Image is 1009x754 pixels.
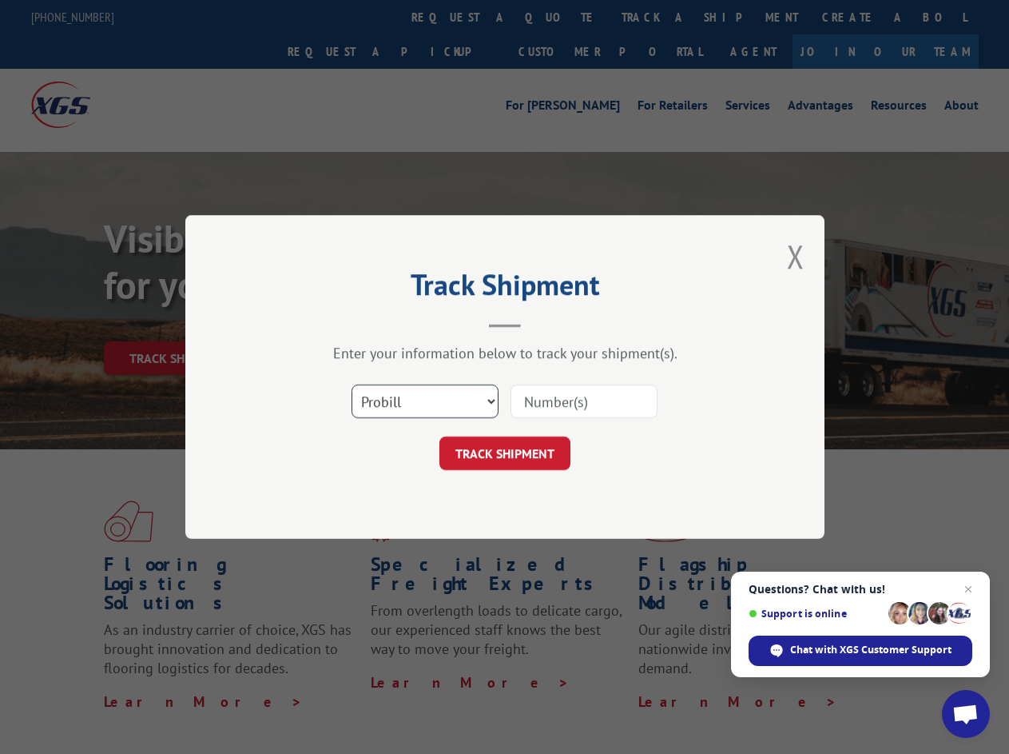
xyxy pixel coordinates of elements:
[749,608,883,620] span: Support is online
[959,580,978,599] span: Close chat
[790,643,951,657] span: Chat with XGS Customer Support
[265,273,745,304] h2: Track Shipment
[510,385,657,418] input: Number(s)
[749,583,972,596] span: Questions? Chat with us!
[265,344,745,362] div: Enter your information below to track your shipment(s).
[439,437,570,470] button: TRACK SHIPMENT
[749,636,972,666] div: Chat with XGS Customer Support
[942,690,990,738] div: Open chat
[787,235,804,277] button: Close modal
